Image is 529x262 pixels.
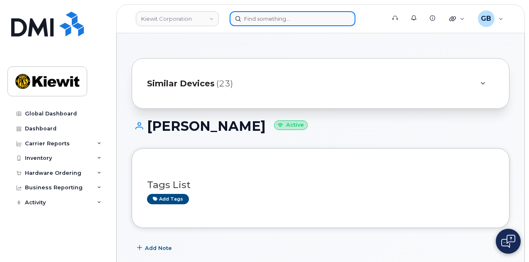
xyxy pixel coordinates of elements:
small: Active [274,120,308,130]
h3: Tags List [147,180,494,190]
a: Add tags [147,194,189,204]
h1: [PERSON_NAME] [132,119,509,133]
button: Add Note [132,240,179,255]
img: Open chat [501,235,515,248]
span: Add Note [145,244,172,252]
span: Similar Devices [147,78,215,90]
span: (23) [216,78,233,90]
